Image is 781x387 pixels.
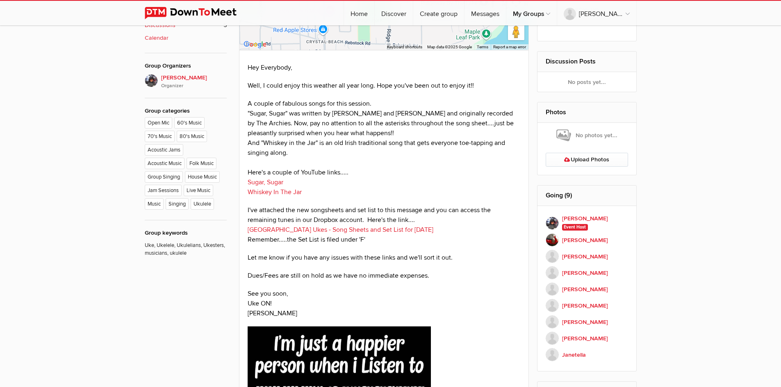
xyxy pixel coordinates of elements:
a: Photos [546,108,566,116]
a: [PERSON_NAME] [546,232,628,248]
img: Marsha Hildebrand [546,299,559,312]
span: [PERSON_NAME] [161,73,227,90]
i: Organizer [161,82,227,90]
a: Janetella [546,346,628,363]
span: Here's a couple of YouTube links..... [248,168,348,177]
b: [PERSON_NAME] [562,334,608,343]
img: Elaine [546,217,559,230]
a: Sugar, Sugar [248,178,283,186]
a: My Groups [506,1,557,25]
img: Brenda M [546,233,559,247]
button: Drag Pegman onto the map to open Street View [508,24,524,40]
div: Group Organizers [145,61,227,70]
a: Whiskey In The Jar [248,188,302,196]
img: Brian O’Rawe [546,315,559,328]
a: [PERSON_NAME]Organizer [145,74,227,90]
p: I've attached the new songsheets and set list to this message and you can access the remaining tu... [248,205,521,244]
div: Group keywords [145,229,227,238]
b: [PERSON_NAME] [562,252,608,261]
span: Map data ©2025 Google [427,45,472,49]
img: DownToMeet [145,7,249,19]
a: [PERSON_NAME] [546,265,628,281]
b: Janetella [562,351,586,360]
a: [PERSON_NAME] [546,297,628,314]
a: Create group [413,1,464,25]
a: [PERSON_NAME] [546,248,628,265]
p: Hey Everybody, [248,63,521,72]
p: See you soon, Uke ON! [PERSON_NAME] [248,289,521,318]
a: Open this area in Google Maps (opens a new window) [241,39,269,50]
p: Let me know if you have any issues with these links and we'll sort it out. [248,253,521,263]
button: Keyboard shortcuts [387,44,422,50]
a: Discover [375,1,413,25]
div: No posts yet... [537,72,636,92]
b: [PERSON_NAME] [562,269,608,278]
img: Sandra Heydon [546,266,559,279]
a: Home [344,1,374,25]
b: [PERSON_NAME] [562,236,608,245]
span: Event Host [562,224,588,231]
h2: Going (9) [546,186,628,205]
a: Upload Photos [546,153,628,167]
a: [PERSON_NAME] [546,314,628,330]
b: [PERSON_NAME] [562,214,608,223]
a: Report a map error [493,45,526,49]
img: Google [241,39,269,50]
img: Janetella [546,348,559,361]
p: Uke, Ukelele, Ukulelians, Ukesters, musicians, ukulele [145,238,227,258]
img: Colin Heydon [546,250,559,263]
a: Messages [465,1,506,25]
a: [PERSON_NAME] [546,281,628,297]
a: [GEOGRAPHIC_DATA] Ukes - Song Sheets and Set List for [DATE] [248,226,433,234]
img: Pam McDonald [546,332,559,345]
a: [PERSON_NAME] [557,1,636,25]
img: Larry B [546,283,559,296]
a: Discussion Posts [546,57,596,66]
div: Group categories [145,106,227,115]
p: Well, I could enjoy this weather all year long. Hope you've been out to enjoy it!! [248,81,521,91]
b: [PERSON_NAME] [562,301,608,310]
p: A couple of fabulous songs for this session. "Sugar, Sugar" was written by [PERSON_NAME] and [PER... [248,99,521,197]
a: Terms (opens in new tab) [477,45,488,49]
b: [PERSON_NAME] [562,318,608,327]
a: [PERSON_NAME] [546,330,628,346]
b: [PERSON_NAME] [562,285,608,294]
b: Calendar [145,34,168,43]
p: Dues/Fees are still on hold as we have no immediate expenses. [248,271,521,281]
a: [PERSON_NAME] Event Host [546,214,628,232]
a: Calendar [145,34,227,43]
img: Elaine [145,74,158,87]
span: No photos yet... [556,129,617,143]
